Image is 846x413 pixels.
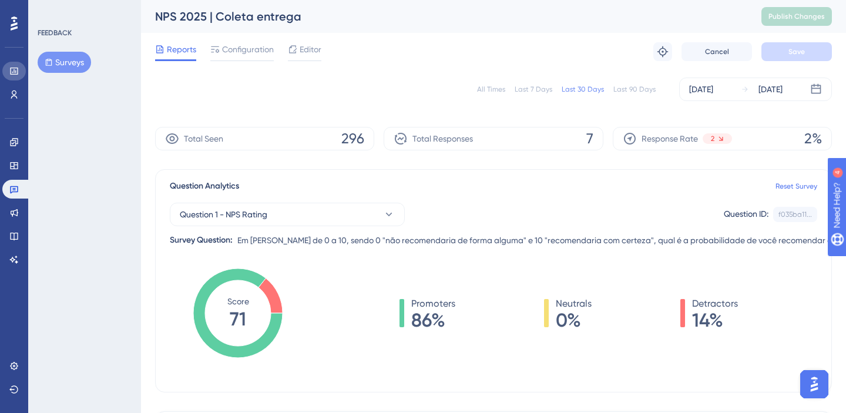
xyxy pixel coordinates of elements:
div: FEEDBACK [38,28,72,38]
span: Publish Changes [768,12,825,21]
tspan: 71 [230,308,246,330]
div: All Times [477,85,505,94]
span: Editor [300,42,321,56]
button: Surveys [38,52,91,73]
span: 2 [711,134,714,143]
div: Survey Question: [170,233,233,247]
div: NPS 2025 | Coleta entrega [155,8,732,25]
button: Question 1 - NPS Rating [170,203,405,226]
span: Response Rate [642,132,698,146]
span: Total Responses [412,132,473,146]
span: 0% [556,311,592,330]
span: 86% [411,311,455,330]
div: f035ba11... [778,210,812,219]
button: Cancel [681,42,752,61]
div: [DATE] [689,82,713,96]
span: 7 [586,129,593,148]
div: Question ID: [724,207,768,222]
div: 4 [82,6,85,15]
span: 2% [804,129,822,148]
div: [DATE] [758,82,783,96]
a: Reset Survey [775,182,817,191]
span: Cancel [705,47,729,56]
span: Neutrals [556,297,592,311]
tspan: Score [227,297,249,306]
div: Last 30 Days [562,85,604,94]
span: Question 1 - NPS Rating [180,207,267,221]
span: Question Analytics [170,179,239,193]
iframe: UserGuiding AI Assistant Launcher [797,367,832,402]
div: Last 7 Days [515,85,552,94]
div: Last 90 Days [613,85,656,94]
span: Configuration [222,42,274,56]
span: Reports [167,42,196,56]
span: Save [788,47,805,56]
button: Publish Changes [761,7,832,26]
button: Save [761,42,832,61]
span: 296 [341,129,364,148]
span: Detractors [692,297,738,311]
span: Total Seen [184,132,223,146]
span: Need Help? [28,3,73,17]
span: Promoters [411,297,455,311]
span: 14% [692,311,738,330]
